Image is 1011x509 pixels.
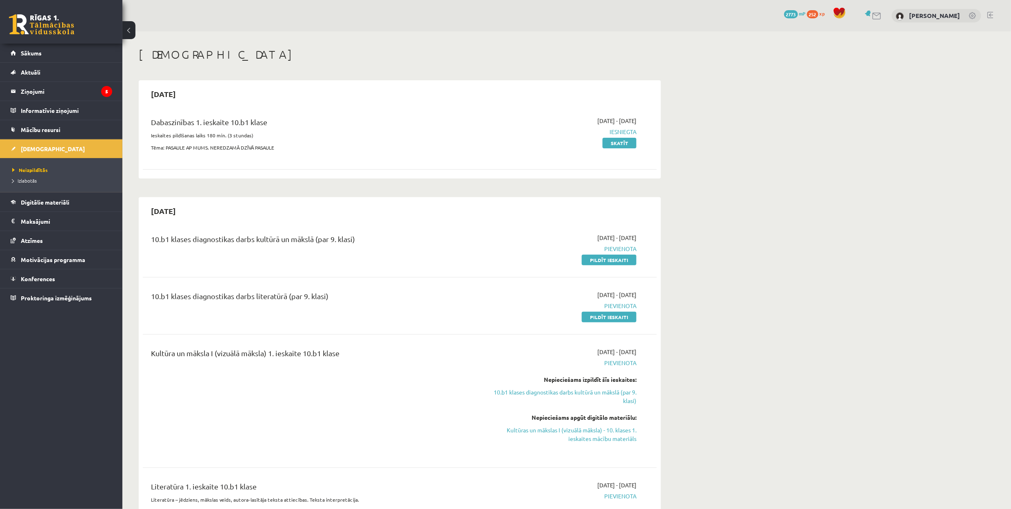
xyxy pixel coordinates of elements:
[11,139,112,158] a: [DEMOGRAPHIC_DATA]
[597,348,636,356] span: [DATE] - [DATE]
[143,201,184,220] h2: [DATE]
[21,212,112,231] legend: Maksājumi
[11,82,112,101] a: Ziņojumi5
[597,291,636,299] span: [DATE] - [DATE]
[11,101,112,120] a: Informatīvie ziņojumi
[11,120,112,139] a: Mācību resursi
[151,348,470,363] div: Kultūra un māksla I (vizuālā māksla) 1. ieskaite 10.b1 klase
[21,101,112,120] legend: Informatīvie ziņojumi
[483,413,636,422] div: Nepieciešams apgūt digitālo materiālu:
[483,245,636,253] span: Pievienota
[9,14,74,35] a: Rīgas 1. Tālmācības vidusskola
[101,86,112,97] i: 5
[21,198,69,206] span: Digitālie materiāli
[597,481,636,489] span: [DATE] - [DATE]
[483,492,636,500] span: Pievienota
[807,10,829,17] a: 252 xp
[12,177,114,184] a: Izlabotās
[21,275,55,282] span: Konferences
[799,10,806,17] span: mP
[143,84,184,104] h2: [DATE]
[582,312,636,322] a: Pildīt ieskaiti
[21,49,42,57] span: Sākums
[12,177,37,184] span: Izlabotās
[11,193,112,212] a: Digitālie materiāli
[139,48,661,62] h1: [DEMOGRAPHIC_DATA]
[21,256,85,263] span: Motivācijas programma
[151,117,470,132] div: Dabaszinības 1. ieskaite 10.b1 klase
[603,138,636,148] a: Skatīt
[151,291,470,306] div: 10.b1 klases diagnostikas darbs literatūrā (par 9. klasi)
[483,128,636,136] span: Iesniegta
[11,231,112,250] a: Atzīmes
[21,237,43,244] span: Atzīmes
[11,212,112,231] a: Maksājumi
[151,234,470,249] div: 10.b1 klases diagnostikas darbs kultūrā un mākslā (par 9. klasi)
[151,132,470,139] p: Ieskaites pildīšanas laiks 180 min. (3 stundas)
[807,10,818,18] span: 252
[11,250,112,269] a: Motivācijas programma
[21,145,85,152] span: [DEMOGRAPHIC_DATA]
[582,255,636,265] a: Pildīt ieskaiti
[11,269,112,288] a: Konferences
[896,12,904,20] img: Agnese Krūmiņa
[483,375,636,384] div: Nepieciešams izpildīt šīs ieskaites:
[483,388,636,405] a: 10.b1 klases diagnostikas darbs kultūrā un mākslā (par 9. klasi)
[597,234,636,242] span: [DATE] - [DATE]
[483,302,636,310] span: Pievienota
[11,44,112,62] a: Sākums
[11,289,112,307] a: Proktoringa izmēģinājums
[12,167,48,173] span: Neizpildītās
[151,481,470,496] div: Literatūra 1. ieskaite 10.b1 klase
[483,359,636,367] span: Pievienota
[12,166,114,174] a: Neizpildītās
[21,126,60,133] span: Mācību resursi
[784,10,798,18] span: 2773
[21,82,112,101] legend: Ziņojumi
[820,10,825,17] span: xp
[784,10,806,17] a: 2773 mP
[151,144,470,151] p: Tēma: PASAULE AP MUMS. NEREDZAMĀ DZĪVĀ PASAULE
[483,426,636,443] a: Kultūras un mākslas I (vizuālā māksla) - 10. klases 1. ieskaites mācību materiāls
[11,63,112,82] a: Aktuāli
[21,294,92,302] span: Proktoringa izmēģinājums
[909,11,960,20] a: [PERSON_NAME]
[151,496,470,503] p: Literatūra – jēdziens, mākslas veids, autora-lasītāja teksta attiecības. Teksta interpretācija.
[597,117,636,125] span: [DATE] - [DATE]
[21,68,40,76] span: Aktuāli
